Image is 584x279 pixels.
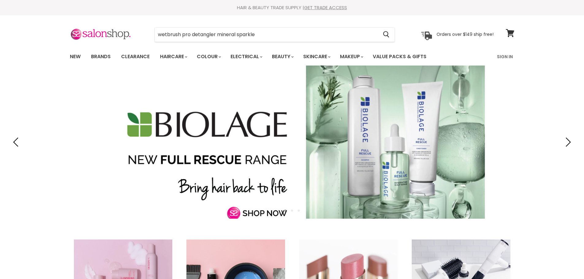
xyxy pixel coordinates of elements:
[284,209,286,212] li: Page dot 1
[437,32,494,37] p: Orders over $149 ship free!
[62,48,522,66] nav: Main
[298,209,300,212] li: Page dot 3
[11,136,23,148] button: Previous
[155,28,378,42] input: Search
[291,209,293,212] li: Page dot 2
[226,50,266,63] a: Electrical
[65,48,462,66] ul: Main menu
[267,50,297,63] a: Beauty
[368,50,431,63] a: Value Packs & Gifts
[155,50,191,63] a: Haircare
[304,4,347,11] a: GET TRADE ACCESS
[192,50,225,63] a: Colour
[116,50,154,63] a: Clearance
[65,50,85,63] a: New
[493,50,517,63] a: Sign In
[561,136,573,148] button: Next
[86,50,115,63] a: Brands
[335,50,367,63] a: Makeup
[62,5,522,11] div: HAIR & BEAUTY TRADE SUPPLY |
[155,27,395,42] form: Product
[378,28,395,42] button: Search
[299,50,334,63] a: Skincare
